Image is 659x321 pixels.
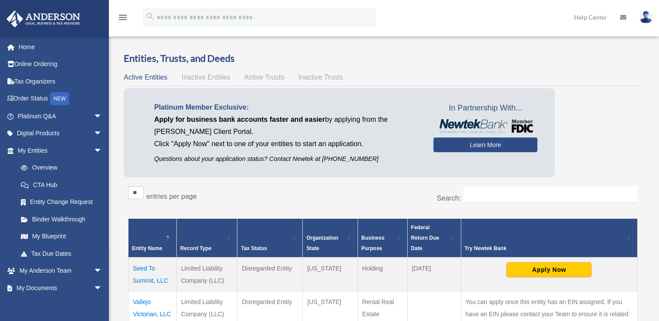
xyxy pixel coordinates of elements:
th: Business Purpose: Activate to sort [358,218,407,257]
td: [US_STATE] [303,257,358,291]
span: Record Type [180,245,212,251]
a: My Entitiesarrow_drop_down [6,142,111,159]
th: Federal Return Due Date: Activate to sort [407,218,461,257]
div: Try Newtek Bank [465,243,624,254]
span: Entity Name [132,245,162,251]
span: arrow_drop_down [94,107,111,125]
p: Click "Apply Now" next to one of your entities to start an application. [154,138,420,150]
a: Digital Productsarrow_drop_down [6,125,115,142]
span: Federal Return Due Date [411,224,439,251]
td: Limited Liability Company (LLC) [176,257,237,291]
p: by applying from the [PERSON_NAME] Client Portal. [154,114,420,138]
td: [DATE] [407,257,461,291]
span: Apply for business bank accounts faster and easier [154,116,325,123]
a: Entity Change Request [12,194,111,211]
a: Tax Due Dates [12,245,111,262]
a: My Blueprint [12,228,111,245]
a: Online Ordering [6,56,115,73]
img: User Pic [639,11,652,23]
span: Active Entities [124,74,167,81]
a: My Documentsarrow_drop_down [6,279,115,297]
th: Tax Status: Activate to sort [237,218,303,257]
label: Search: [437,194,461,202]
th: Entity Name: Activate to invert sorting [128,218,177,257]
div: NEW [50,92,69,105]
label: entries per page [146,193,197,200]
img: Anderson Advisors Platinum Portal [4,10,83,27]
a: Home [6,38,115,56]
span: Business Purpose [362,235,385,251]
a: CTA Hub [12,176,111,194]
i: menu [118,12,128,23]
p: Platinum Member Exclusive: [154,101,420,114]
img: NewtekBankLogoSM.png [438,119,533,133]
i: search [145,12,155,21]
h3: Entities, Trusts, and Deeds [124,52,642,65]
span: Inactive Trusts [298,74,343,81]
a: Overview [12,159,107,177]
button: Apply Now [507,262,591,277]
span: arrow_drop_down [94,262,111,280]
span: arrow_drop_down [94,125,111,143]
a: Order StatusNEW [6,90,115,108]
td: Seed To Summit, LLC [128,257,177,291]
a: menu [118,15,128,23]
span: Active Trusts [244,74,284,81]
span: In Partnership With... [433,101,537,115]
a: My Anderson Teamarrow_drop_down [6,262,115,280]
td: Holding [358,257,407,291]
a: Platinum Q&Aarrow_drop_down [6,107,115,125]
span: Tax Status [241,245,267,251]
th: Organization State: Activate to sort [303,218,358,257]
a: Tax Organizers [6,73,115,90]
span: arrow_drop_down [94,142,111,160]
a: Binder Walkthrough [12,211,111,228]
span: Organization State [306,235,338,251]
span: arrow_drop_down [94,279,111,297]
th: Record Type: Activate to sort [176,218,237,257]
p: Questions about your application status? Contact Newtek at [PHONE_NUMBER] [154,154,420,164]
th: Try Newtek Bank : Activate to sort [461,218,637,257]
span: Inactive Entities [182,74,230,81]
td: Disregarded Entity [237,257,303,291]
a: Learn More [433,137,537,152]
